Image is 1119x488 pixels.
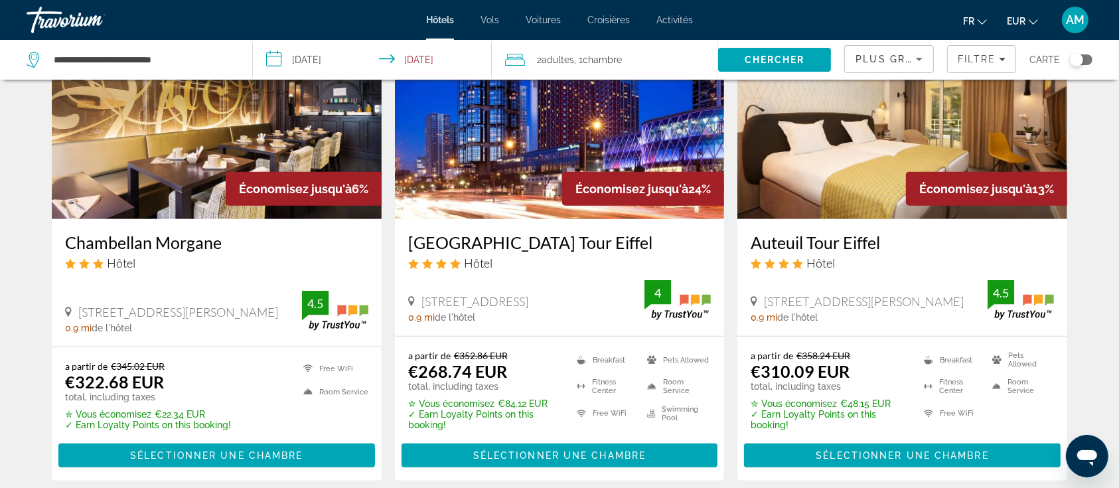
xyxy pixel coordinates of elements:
[640,350,711,370] li: Pets Allowed
[751,232,1054,252] a: Auteuil Tour Eiffel
[395,7,725,219] img: Novotel Paris Centre Tour Eiffel
[917,376,986,396] li: Fitness Center
[65,409,231,420] p: €22.34 EUR
[988,285,1014,301] div: 4.5
[52,50,232,70] input: Search hotel destination
[917,404,986,424] li: Free WiFi
[644,280,711,319] img: TrustYou guest rating badge
[402,446,718,461] a: Sélectionner une chambre
[65,420,231,430] p: ✓ Earn Loyalty Points on this booking!
[107,256,135,270] span: Hôtel
[906,172,1067,206] div: 13%
[777,312,818,323] span: de l'hôtel
[58,444,375,467] button: Sélectionner une chambre
[408,381,560,392] p: total, including taxes
[408,398,494,409] span: ✮ Vous économisez
[986,376,1054,396] li: Room Service
[92,323,132,333] span: de l'hôtel
[58,446,375,461] a: Sélectionner une chambre
[718,48,831,72] button: Search
[526,15,561,25] a: Voitures
[751,256,1054,270] div: 4 star Hotel
[464,256,492,270] span: Hôtel
[239,182,352,196] span: Économisez jusqu'à
[583,54,622,65] span: Chambre
[408,350,451,361] span: a partir de
[988,280,1054,319] img: TrustYou guest rating badge
[986,350,1054,370] li: Pets Allowed
[65,372,164,392] ins: €322.68 EUR
[542,54,574,65] span: Adultes
[751,398,837,409] span: ✮ Vous économisez
[656,15,693,25] a: Activités
[65,392,231,402] p: total, including taxes
[1029,50,1060,69] span: Carte
[408,409,560,430] p: ✓ Earn Loyalty Points on this booking!
[587,15,630,25] a: Croisières
[454,350,508,361] del: €352.86 EUR
[958,54,996,64] span: Filtre
[408,361,507,381] ins: €268.74 EUR
[65,323,92,333] span: 0.9 mi
[751,312,777,323] span: 0.9 mi
[302,295,329,311] div: 4.5
[575,182,688,196] span: Économisez jusqu'à
[473,450,646,461] span: Sélectionner une chambre
[745,54,805,65] span: Chercher
[302,291,368,330] img: TrustYou guest rating badge
[1060,54,1092,66] button: Toggle map
[408,232,711,252] a: [GEOGRAPHIC_DATA] Tour Eiffel
[78,305,278,319] span: [STREET_ADDRESS][PERSON_NAME]
[744,446,1061,461] a: Sélectionner une chambre
[52,7,382,219] img: Chambellan Morgane
[917,350,986,370] li: Breakfast
[1058,6,1092,34] button: User Menu
[751,361,850,381] ins: €310.09 EUR
[764,294,964,309] span: [STREET_ADDRESS][PERSON_NAME]
[1007,11,1038,31] button: Change currency
[1066,435,1108,477] iframe: Bouton de lancement de la fenêtre de messagerie
[27,3,159,37] a: Travorium
[297,384,368,400] li: Room Service
[492,40,718,80] button: Travelers: 2 adults, 0 children
[408,256,711,270] div: 4 star Hotel
[421,294,528,309] span: [STREET_ADDRESS]
[856,51,923,67] mat-select: Sort by
[435,312,475,323] span: de l'hôtel
[751,409,907,430] p: ✓ Earn Loyalty Points on this booking!
[253,40,492,80] button: Select check in and out date
[751,381,907,392] p: total, including taxes
[297,361,368,377] li: Free WiFi
[226,172,382,206] div: 6%
[402,444,718,467] button: Sélectionner une chambre
[963,11,987,31] button: Change language
[570,350,640,370] li: Breakfast
[570,376,640,396] li: Fitness Center
[65,409,151,420] span: ✮ Vous économisez
[816,450,988,461] span: Sélectionner une chambre
[65,232,368,252] a: Chambellan Morgane
[1066,13,1084,27] span: AM
[562,172,724,206] div: 24%
[856,54,1014,64] span: Plus grandes économies
[65,361,108,372] span: a partir de
[426,15,454,25] a: Hôtels
[919,182,1032,196] span: Économisez jusqu'à
[537,50,574,69] span: 2
[806,256,835,270] span: Hôtel
[640,376,711,396] li: Room Service
[570,404,640,424] li: Free WiFi
[737,7,1067,219] img: Auteuil Tour Eiffel
[481,15,499,25] a: Vols
[130,450,303,461] span: Sélectionner une chambre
